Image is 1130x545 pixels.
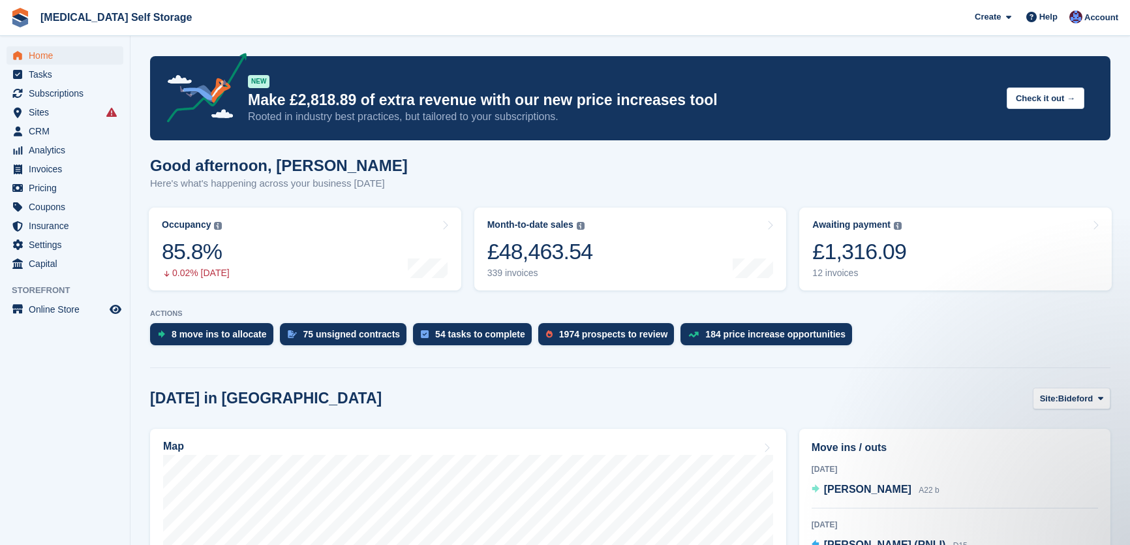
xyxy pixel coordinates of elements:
[156,53,247,127] img: price-adjustments-announcement-icon-8257ccfd72463d97f412b2fc003d46551f7dbcb40ab6d574587a9cd5c0d94...
[106,107,117,117] i: Smart entry sync failures have occurred
[163,441,184,452] h2: Map
[546,330,553,338] img: prospect-51fa495bee0391a8d652442698ab0144808aea92771e9ea1ae160a38d050c398.svg
[812,440,1098,456] h2: Move ins / outs
[7,65,123,84] a: menu
[7,236,123,254] a: menu
[150,323,280,352] a: 8 move ins to allocate
[680,323,859,352] a: 184 price increase opportunities
[248,110,996,124] p: Rooted in industry best practices, but tailored to your subscriptions.
[29,84,107,102] span: Subscriptions
[1039,10,1058,23] span: Help
[487,219,573,230] div: Month-to-date sales
[799,208,1112,290] a: Awaiting payment £1,316.09 12 invoices
[162,219,211,230] div: Occupancy
[29,65,107,84] span: Tasks
[158,330,165,338] img: move_ins_to_allocate_icon-fdf77a2bb77ea45bf5b3d319d69a93e2d87916cf1d5bf7949dd705db3b84f3ca.svg
[29,300,107,319] span: Online Store
[7,122,123,140] a: menu
[812,463,1098,475] div: [DATE]
[1040,392,1058,405] span: Site:
[7,255,123,273] a: menu
[7,84,123,102] a: menu
[162,238,230,265] div: 85.8%
[12,284,130,297] span: Storefront
[1069,10,1082,23] img: Helen Walker
[824,484,911,495] span: [PERSON_NAME]
[10,8,30,27] img: stora-icon-8386f47178a22dfd0bd8f6a31ec36ba5ce8667c1dd55bd0f319d3a0aa187defe.svg
[812,519,1098,531] div: [DATE]
[29,179,107,197] span: Pricing
[29,103,107,121] span: Sites
[172,329,267,339] div: 8 move ins to allocate
[29,141,107,159] span: Analytics
[303,329,401,339] div: 75 unsigned contracts
[577,222,585,230] img: icon-info-grey-7440780725fd019a000dd9b08b2336e03edf1995a4989e88bcd33f0948082b44.svg
[919,486,939,495] span: A22 b
[812,268,906,279] div: 12 invoices
[1007,87,1084,109] button: Check it out →
[474,208,787,290] a: Month-to-date sales £48,463.54 339 invoices
[1058,392,1093,405] span: Bideford
[35,7,197,28] a: [MEDICAL_DATA] Self Storage
[688,332,699,337] img: price_increase_opportunities-93ffe204e8149a01c8c9dc8f82e8f89637d9d84a8eef4429ea346261dce0b2c0.svg
[975,10,1001,23] span: Create
[248,75,269,88] div: NEW
[487,238,593,265] div: £48,463.54
[280,323,414,352] a: 75 unsigned contracts
[538,323,681,352] a: 1974 prospects to review
[413,323,538,352] a: 54 tasks to complete
[7,141,123,159] a: menu
[812,482,939,499] a: [PERSON_NAME] A22 b
[288,330,297,338] img: contract_signature_icon-13c848040528278c33f63329250d36e43548de30e8caae1d1a13099fd9432cc5.svg
[108,302,123,317] a: Preview store
[1084,11,1118,24] span: Account
[150,157,408,174] h1: Good afternoon, [PERSON_NAME]
[487,268,593,279] div: 339 invoices
[149,208,461,290] a: Occupancy 85.8% 0.02% [DATE]
[29,160,107,178] span: Invoices
[559,329,668,339] div: 1974 prospects to review
[29,255,107,273] span: Capital
[435,329,525,339] div: 54 tasks to complete
[7,160,123,178] a: menu
[162,268,230,279] div: 0.02% [DATE]
[29,122,107,140] span: CRM
[894,222,902,230] img: icon-info-grey-7440780725fd019a000dd9b08b2336e03edf1995a4989e88bcd33f0948082b44.svg
[7,179,123,197] a: menu
[29,217,107,235] span: Insurance
[705,329,846,339] div: 184 price increase opportunities
[214,222,222,230] img: icon-info-grey-7440780725fd019a000dd9b08b2336e03edf1995a4989e88bcd33f0948082b44.svg
[248,91,996,110] p: Make £2,818.89 of extra revenue with our new price increases tool
[29,198,107,216] span: Coupons
[421,330,429,338] img: task-75834270c22a3079a89374b754ae025e5fb1db73e45f91037f5363f120a921f8.svg
[812,238,906,265] div: £1,316.09
[150,309,1110,318] p: ACTIONS
[812,219,891,230] div: Awaiting payment
[7,103,123,121] a: menu
[29,46,107,65] span: Home
[7,46,123,65] a: menu
[7,198,123,216] a: menu
[150,176,408,191] p: Here's what's happening across your business [DATE]
[150,390,382,407] h2: [DATE] in [GEOGRAPHIC_DATA]
[7,217,123,235] a: menu
[1033,388,1110,409] button: Site: Bideford
[7,300,123,319] a: menu
[29,236,107,254] span: Settings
